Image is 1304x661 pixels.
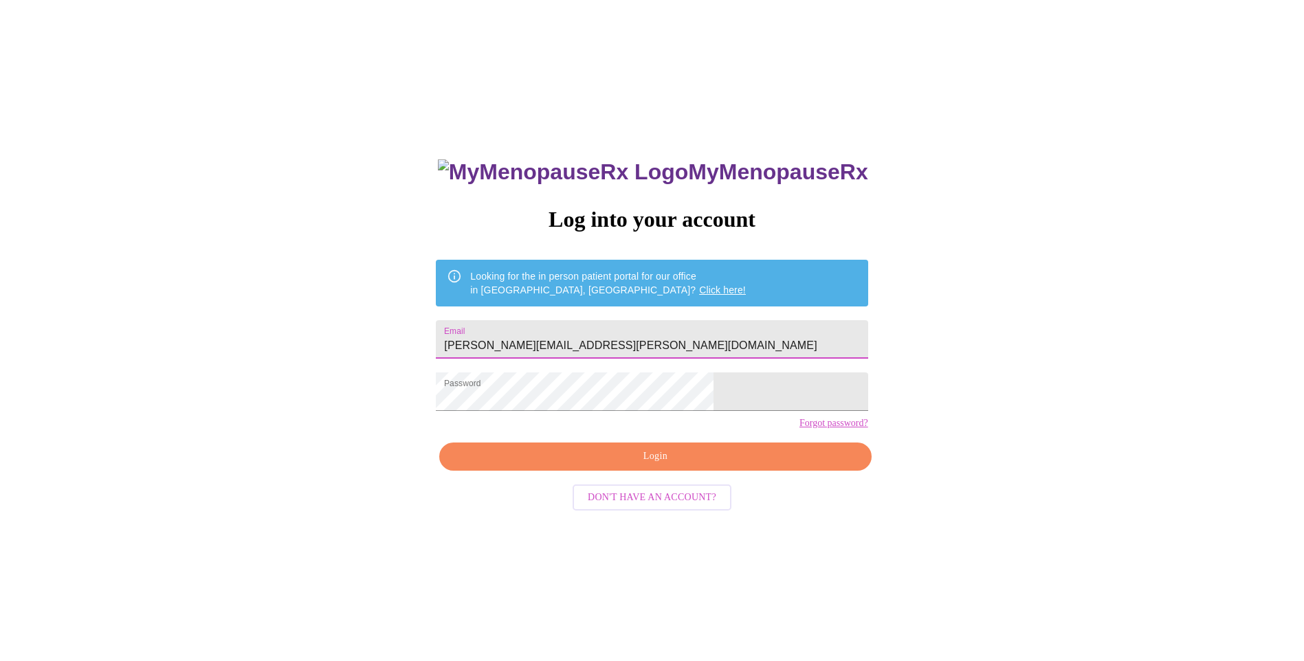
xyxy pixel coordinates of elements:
span: Don't have an account? [588,489,716,506]
img: MyMenopauseRx Logo [438,159,688,185]
button: Login [439,442,871,471]
h3: MyMenopauseRx [438,159,868,185]
span: Login [455,448,855,465]
a: Click here! [699,284,746,295]
h3: Log into your account [436,207,868,232]
a: Forgot password? [799,418,868,429]
button: Don't have an account? [573,484,731,511]
div: Looking for the in person patient portal for our office in [GEOGRAPHIC_DATA], [GEOGRAPHIC_DATA]? [470,264,746,302]
a: Don't have an account? [569,491,735,502]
